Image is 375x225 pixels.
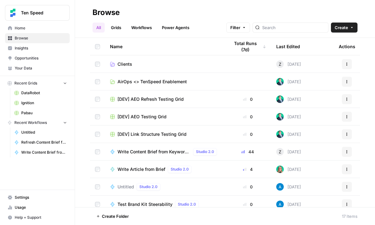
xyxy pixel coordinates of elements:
[5,202,70,212] a: Usage
[276,95,284,103] img: loq7q7lwz012dtl6ci9jrncps3v6
[229,184,266,190] div: 0
[7,7,18,18] img: Ten Speed Logo
[229,38,266,55] div: Total Runs (7d)
[5,33,70,43] a: Browse
[276,38,300,55] div: Last Edited
[15,205,67,210] span: Usage
[15,215,67,220] span: Help + Support
[117,61,132,67] span: Clients
[276,201,284,208] img: o3cqybgnmipr355j8nz4zpq1mc6x
[21,110,67,116] span: Pabau
[5,23,70,33] a: Home
[276,183,284,191] img: o3cqybgnmipr355j8nz4zpq1mc6x
[110,201,219,208] a: Test Brand Kit SteerabilityStudio 2.0
[342,213,357,219] div: 17 Items
[229,114,266,120] div: 0
[12,88,70,98] a: DataRobot
[15,55,67,61] span: Opportunities
[5,63,70,73] a: Your Data
[92,211,132,221] button: Create Folder
[171,166,189,172] span: Studio 2.0
[110,148,219,156] a: Write Content Brief from Keyword [DEV]Studio 2.0
[117,131,187,137] span: [DEV] Link Structure Testing Grid
[110,114,219,120] a: [DEV] AEO Testing Grid
[117,201,172,207] span: Test Brand Kit Steerability
[110,79,219,85] a: AirOps <> TenSpeed Enablement
[226,23,250,33] button: Filter
[276,78,284,85] img: loq7q7lwz012dtl6ci9jrncps3v6
[127,23,156,33] a: Workflows
[229,201,266,207] div: 0
[229,166,266,172] div: 4
[110,38,219,55] div: Name
[21,90,67,96] span: DataRobot
[117,184,134,190] span: Untitled
[21,140,67,145] span: Refresh Content Brief from Keyword [DEV]
[262,24,326,31] input: Search
[229,131,266,137] div: 0
[117,79,187,85] span: AirOps <> TenSpeed Enablement
[331,23,357,33] button: Create
[21,100,67,106] span: Ignition
[335,24,348,31] span: Create
[5,43,70,53] a: Insights
[5,212,70,222] button: Help + Support
[15,45,67,51] span: Insights
[5,5,70,21] button: Workspace: Ten Speed
[276,60,301,68] div: [DATE]
[107,23,125,33] a: Grids
[276,113,301,120] div: [DATE]
[276,148,301,156] div: [DATE]
[5,192,70,202] a: Settings
[196,149,214,155] span: Studio 2.0
[110,61,219,67] a: Clients
[276,113,284,120] img: loq7q7lwz012dtl6ci9jrncps3v6
[139,184,157,190] span: Studio 2.0
[276,166,301,173] div: [DATE]
[21,150,67,155] span: Write Content Brief from Keyword [DEV]
[117,96,184,102] span: [DEV] AEO Refresh Testing Grid
[14,120,47,125] span: Recent Workflows
[12,127,70,137] a: Untitled
[5,79,70,88] button: Recent Grids
[276,130,301,138] div: [DATE]
[15,65,67,71] span: Your Data
[14,80,37,86] span: Recent Grids
[110,131,219,137] a: [DEV] Link Structure Testing Grid
[229,96,266,102] div: 0
[110,183,219,191] a: UntitledStudio 2.0
[117,166,165,172] span: Write Article from Brief
[15,35,67,41] span: Browse
[279,149,281,155] span: Z
[12,147,70,157] a: Write Content Brief from Keyword [DEV]
[117,114,167,120] span: [DEV] AEO Testing Grid
[92,23,105,33] a: All
[15,195,67,200] span: Settings
[229,149,266,155] div: 44
[12,98,70,108] a: Ignition
[276,166,284,173] img: clj2pqnt5d80yvglzqbzt3r6x08a
[276,95,301,103] div: [DATE]
[178,202,196,207] span: Studio 2.0
[15,25,67,31] span: Home
[12,137,70,147] a: Refresh Content Brief from Keyword [DEV]
[276,78,301,85] div: [DATE]
[339,38,355,55] div: Actions
[230,24,240,31] span: Filter
[158,23,193,33] a: Power Agents
[276,130,284,138] img: loq7q7lwz012dtl6ci9jrncps3v6
[21,130,67,135] span: Untitled
[102,213,129,219] span: Create Folder
[279,61,281,67] span: Z
[276,201,301,208] div: [DATE]
[276,183,301,191] div: [DATE]
[21,10,59,16] span: Ten Speed
[117,149,191,155] span: Write Content Brief from Keyword [DEV]
[110,166,219,173] a: Write Article from BriefStudio 2.0
[5,118,70,127] button: Recent Workflows
[12,108,70,118] a: Pabau
[110,96,219,102] a: [DEV] AEO Refresh Testing Grid
[92,8,120,18] div: Browse
[5,53,70,63] a: Opportunities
